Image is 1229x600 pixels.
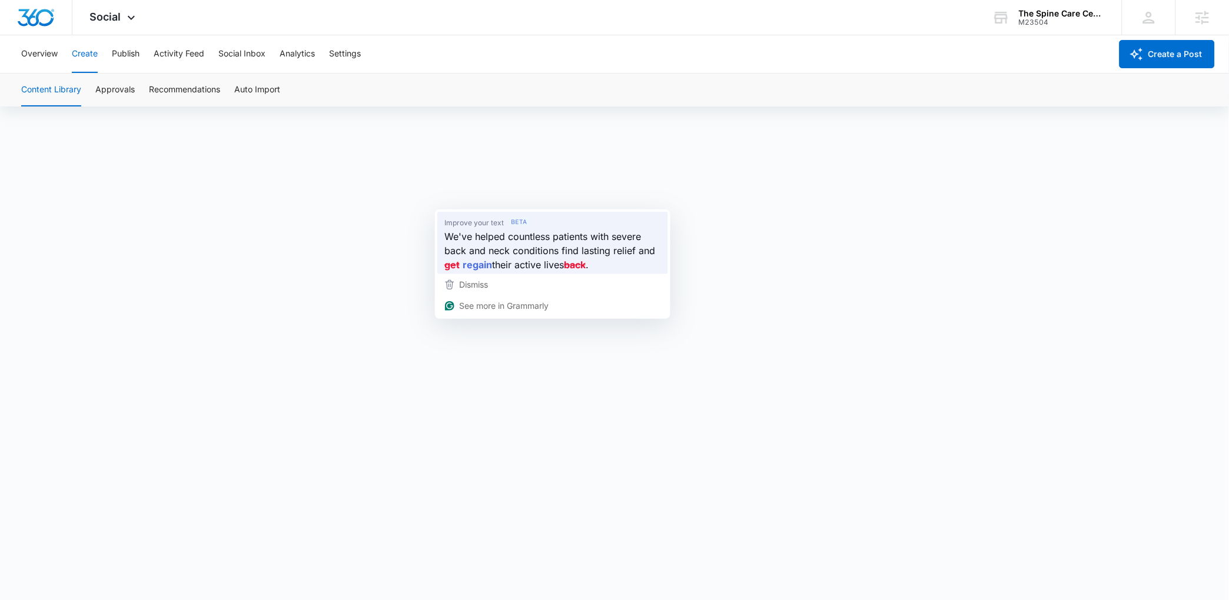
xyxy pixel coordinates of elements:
span: Social [90,11,121,23]
div: account name [1019,9,1105,18]
button: Create [72,35,98,73]
button: Activity Feed [154,35,204,73]
div: account id [1019,18,1105,26]
button: Social Inbox [218,35,265,73]
button: Approvals [95,74,135,106]
button: Auto Import [234,74,280,106]
button: Publish [112,35,139,73]
button: Create a Post [1120,40,1215,68]
button: Overview [21,35,58,73]
button: Settings [329,35,361,73]
button: Recommendations [149,74,220,106]
button: Content Library [21,74,81,106]
button: Analytics [280,35,315,73]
